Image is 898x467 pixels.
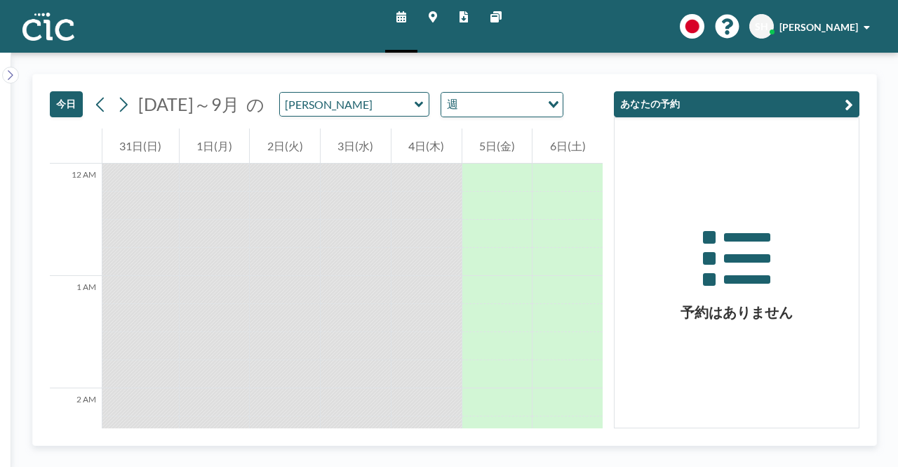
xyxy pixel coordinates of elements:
[391,129,462,164] div: 4日(木)
[50,91,83,117] button: 今日
[462,129,532,164] div: 5日(金)
[681,303,793,320] font: 予約はありません
[138,93,239,114] font: [DATE]～9月
[180,129,250,164] div: 1日(月)
[620,98,681,110] font: あなたの予約
[447,97,458,110] font: 週
[532,129,603,164] div: 6日(土)
[321,129,391,164] div: 3日(水)
[246,93,264,114] font: の
[755,20,768,32] font: SH
[102,129,179,164] div: 31日(日)
[50,164,102,276] div: 12 AM
[56,98,76,110] font: 今日
[22,13,74,41] img: 組織ロゴ
[441,93,563,117] div: オプションを検索
[614,91,859,117] button: あなたの予約
[462,96,540,114] input: オプションを検索
[779,21,858,33] font: [PERSON_NAME]
[50,276,102,388] div: 1 AM
[280,93,415,116] input: Yuki
[250,129,320,164] div: 2日(火)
